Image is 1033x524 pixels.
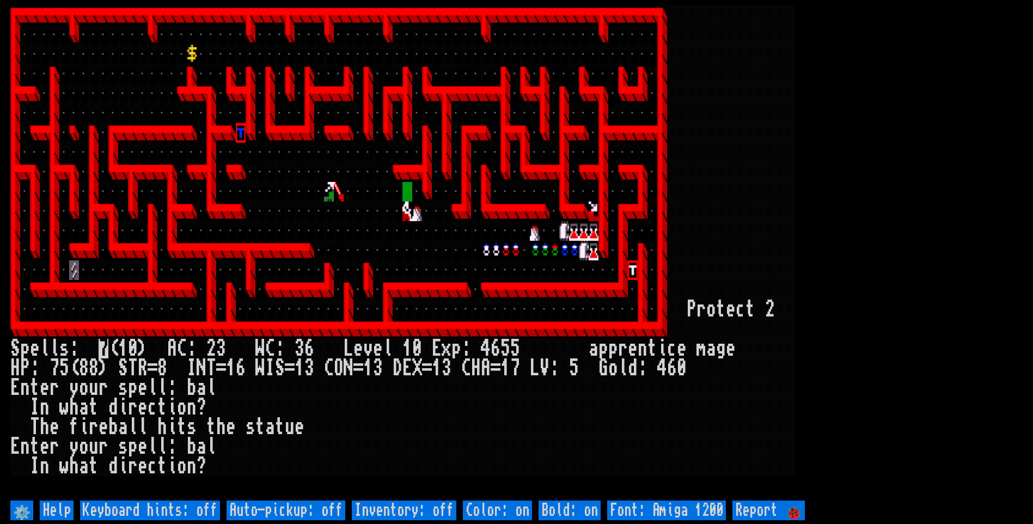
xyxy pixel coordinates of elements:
[118,417,128,437] div: a
[50,378,59,398] div: r
[30,398,40,417] div: I
[726,339,736,358] div: e
[285,417,295,437] div: u
[128,378,138,398] div: p
[59,456,69,476] div: w
[549,358,559,378] div: :
[500,339,510,358] div: 5
[647,339,657,358] div: t
[79,437,89,456] div: o
[275,339,285,358] div: :
[255,358,265,378] div: W
[20,437,30,456] div: n
[451,339,461,358] div: p
[69,339,79,358] div: :
[128,456,138,476] div: r
[206,437,216,456] div: l
[69,358,79,378] div: (
[265,417,275,437] div: a
[148,437,157,456] div: l
[295,417,304,437] div: e
[157,378,167,398] div: l
[628,358,638,378] div: d
[618,339,628,358] div: r
[352,501,456,520] input: Inventory: off
[607,501,726,520] input: Font: Amiga 1200
[99,378,108,398] div: r
[324,358,334,378] div: C
[383,339,393,358] div: l
[138,378,148,398] div: e
[227,501,345,520] input: Auto-pickup: off
[89,358,99,378] div: 8
[89,417,99,437] div: r
[99,339,108,358] mark: 7
[30,358,40,378] div: :
[79,358,89,378] div: 8
[275,358,285,378] div: S
[608,358,618,378] div: o
[177,398,187,417] div: o
[138,456,148,476] div: e
[373,358,383,378] div: 3
[40,378,50,398] div: e
[265,358,275,378] div: I
[157,437,167,456] div: l
[157,358,167,378] div: 8
[50,339,59,358] div: l
[246,417,255,437] div: s
[363,358,373,378] div: 1
[89,437,99,456] div: u
[40,501,74,520] input: Help
[69,437,79,456] div: y
[30,456,40,476] div: I
[20,378,30,398] div: n
[167,437,177,456] div: :
[59,358,69,378] div: 5
[216,417,226,437] div: h
[657,339,667,358] div: i
[69,417,79,437] div: f
[59,398,69,417] div: w
[732,501,805,520] input: Report 🐞
[677,339,687,358] div: e
[226,358,236,378] div: 1
[108,417,118,437] div: b
[10,358,20,378] div: H
[138,358,148,378] div: R
[530,358,540,378] div: L
[148,456,157,476] div: c
[363,339,373,358] div: v
[118,456,128,476] div: i
[79,456,89,476] div: a
[638,339,647,358] div: n
[69,456,79,476] div: h
[373,339,383,358] div: e
[197,398,206,417] div: ?
[402,339,412,358] div: 1
[638,358,647,378] div: :
[177,339,187,358] div: C
[79,417,89,437] div: i
[177,417,187,437] div: t
[10,378,20,398] div: E
[148,358,157,378] div: =
[481,358,491,378] div: A
[50,358,59,378] div: 7
[128,437,138,456] div: p
[40,417,50,437] div: h
[716,339,726,358] div: g
[491,358,500,378] div: =
[118,378,128,398] div: s
[118,437,128,456] div: s
[128,358,138,378] div: T
[471,358,481,378] div: H
[50,437,59,456] div: r
[304,339,314,358] div: 6
[667,358,677,378] div: 6
[40,398,50,417] div: n
[79,398,89,417] div: a
[402,358,412,378] div: E
[167,339,177,358] div: A
[197,378,206,398] div: a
